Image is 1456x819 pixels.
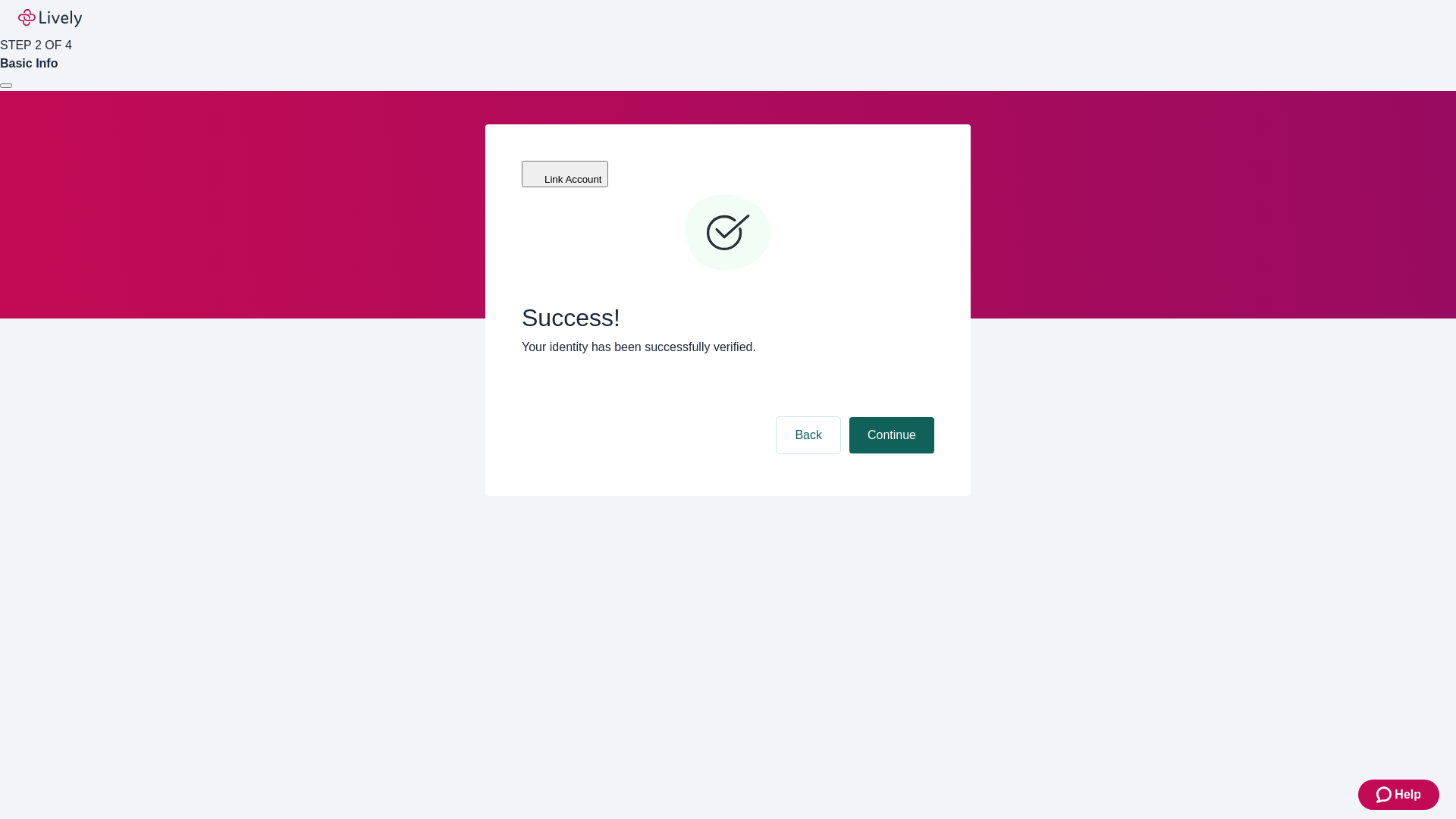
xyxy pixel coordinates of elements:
svg: Checkmark icon [682,188,773,279]
img: Lively [18,9,82,27]
span: Help [1395,786,1421,804]
p: Your identity has been successfully verified. [522,338,934,356]
button: Link Account [522,161,608,187]
span: Success! [522,303,934,332]
button: Back [777,417,840,453]
button: Continue [849,417,934,453]
button: Zendesk support iconHelp [1358,780,1439,810]
svg: Zendesk support icon [1376,786,1395,804]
